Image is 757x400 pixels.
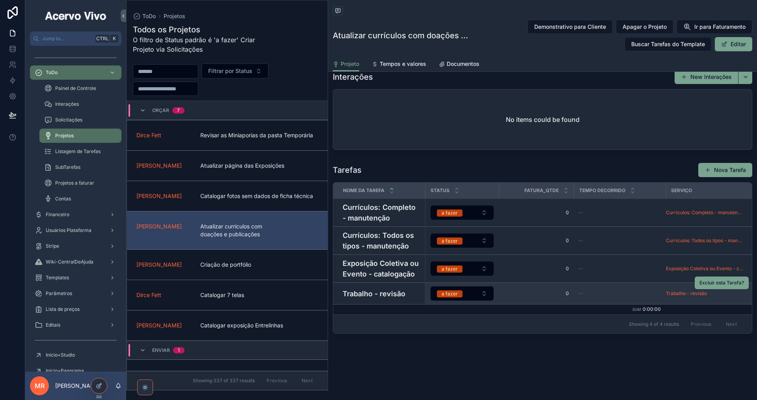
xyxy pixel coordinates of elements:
div: a fazer [442,237,458,245]
a: [PERSON_NAME] [136,192,182,200]
span: -- [578,209,583,216]
span: [PERSON_NAME] [136,321,182,329]
a: ToDo [30,65,121,80]
a: Trabalho - revisão [666,290,707,297]
span: Buscar Tarefas do Template [631,40,705,48]
button: Select Button [431,262,494,276]
a: Currículos: Todos os tipos - manutenção [666,237,744,244]
div: 7 [177,107,180,114]
a: 0 [503,290,569,297]
span: Demonstrativo para Cliente [534,23,606,31]
a: [PERSON_NAME]Catalogar exposição Entrelinhas [127,310,328,340]
span: Status [431,187,449,194]
span: Excluir esta Tarefa? [699,280,744,286]
a: Lista de preços [30,302,121,316]
a: Projetos a faturar [39,176,121,190]
a: Dirce FettRevisar as Miniaporias da pasta Temporária [127,120,328,150]
button: Select Button [201,64,268,79]
div: 1 [178,347,180,353]
a: Listagem de Tarefas [39,144,121,159]
a: [PERSON_NAME] [136,222,182,230]
span: Tempos e valores [380,60,426,68]
a: [PERSON_NAME]Atualizar currículos com doações e publicações [127,211,328,249]
span: Ir para Faturamento [694,23,746,31]
span: Apagar o Projeto [623,23,667,31]
a: Editais [30,318,121,332]
a: Trabalho - revisão [343,288,420,299]
p: [PERSON_NAME] [55,382,101,390]
span: Filtrar por Status [208,67,252,75]
a: Dirce Fett [136,291,161,299]
a: 0 [503,265,569,272]
small: Sum [632,307,641,312]
div: a fazer [442,290,458,297]
a: Select Button [430,205,494,220]
span: Ctrl [95,35,110,43]
img: App logo [44,9,108,22]
span: orçar [152,107,169,114]
span: Tempo decorrido [579,187,625,194]
a: Tempos e valores [372,57,426,73]
span: 0 [503,209,569,216]
button: New Interações [675,70,738,84]
span: Editais [46,322,60,328]
button: Jump to...CtrlK [30,32,121,46]
a: Stripe [30,239,121,253]
a: Dirce FettPostagens de março [127,359,328,390]
button: Demonstrativo para Cliente [528,20,613,34]
span: Serviço [671,187,692,194]
a: Select Button [430,286,494,301]
span: Lista de preços [46,306,80,312]
span: Início+Studio [46,352,75,358]
button: Nova Tarefa [698,163,752,177]
a: Painel de Controle [39,81,121,95]
a: -- [578,265,661,272]
span: -- [578,290,583,297]
span: Projetos a faturar [55,180,94,186]
span: ToDo [46,69,58,76]
a: Dirce FettCatalogar 7 telas [127,280,328,310]
span: -- [578,265,583,272]
a: Projetos [164,12,185,20]
a: Projeto [333,57,359,72]
a: [PERSON_NAME] [136,162,182,170]
span: Início+Panorama [46,368,84,374]
a: Currículos: Completo - manutenção [343,202,420,223]
h1: Todos os Projetos [133,24,262,35]
a: Exposição Coletiva ou Evento - catalogação [343,258,420,279]
span: Listagem de Tarefas [55,148,101,155]
span: Nome da Tarefa [343,187,384,194]
span: Revisar as Miniaporias da pasta Temporária [200,131,318,139]
span: Solicitações [55,117,82,123]
span: Criação de portfólio [200,261,318,269]
h2: No items could be found [506,115,580,124]
span: [PERSON_NAME] [136,261,182,269]
span: Stripe [46,243,59,249]
div: a fazer [442,265,458,273]
h1: Tarefas [333,164,362,176]
span: Jump to... [42,36,92,42]
a: 0 [503,237,569,244]
span: enviar [152,347,170,353]
a: Dirce Fett [136,131,161,139]
span: Currículos: Completo - manutenção [666,209,744,216]
div: scrollable content [25,46,126,372]
a: [PERSON_NAME]Atualizar página das Exposições [127,150,328,181]
span: Atualizar página das Exposições [200,162,318,170]
div: a fazer [442,209,458,217]
a: Parâmetros [30,286,121,301]
a: Wiki-CentralDeAjuda [30,255,121,269]
a: ToDo [133,12,156,20]
a: Select Button [430,233,494,248]
a: Templates [30,271,121,285]
span: ToDo [142,12,156,20]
